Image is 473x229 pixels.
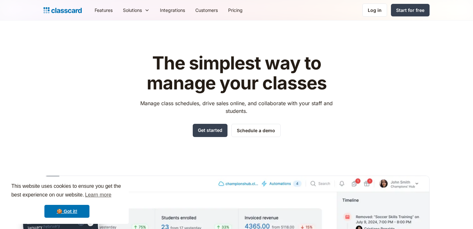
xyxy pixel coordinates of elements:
a: Schedule a demo [231,124,281,137]
div: cookieconsent [5,176,129,224]
a: home [43,6,82,15]
div: Solutions [123,7,142,14]
div: Start for free [396,7,424,14]
a: Integrations [155,3,190,17]
span: This website uses cookies to ensure you get the best experience on our website. [11,182,123,200]
a: Customers [190,3,223,17]
a: Get started [193,124,227,137]
a: dismiss cookie message [44,205,89,218]
a: Start for free [391,4,430,16]
a: Log in [362,4,387,17]
h1: The simplest way to manage your classes [134,53,339,93]
a: Features [89,3,118,17]
div: Solutions [118,3,155,17]
p: Manage class schedules, drive sales online, and collaborate with your staff and students. [134,99,339,115]
a: learn more about cookies [84,190,112,200]
div: Log in [368,7,382,14]
a: Pricing [223,3,248,17]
